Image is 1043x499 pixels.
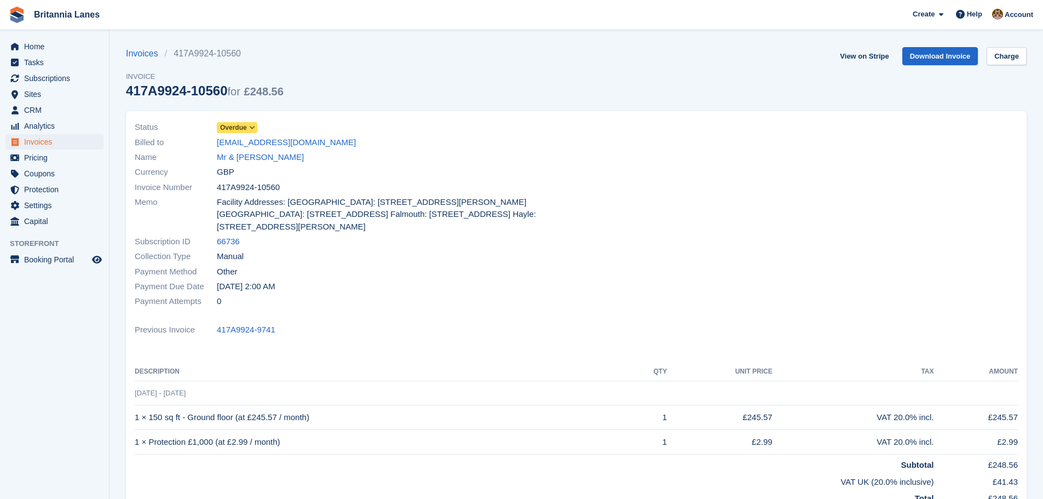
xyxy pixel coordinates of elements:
[30,5,104,24] a: Britannia Lanes
[217,295,221,308] span: 0
[934,405,1018,430] td: £245.57
[135,405,629,430] td: 1 × 150 sq ft - Ground floor (at £245.57 / month)
[217,151,304,164] a: Mr & [PERSON_NAME]
[24,39,90,54] span: Home
[24,150,90,165] span: Pricing
[5,134,103,150] a: menu
[217,280,275,293] time: 2025-08-06 01:00:00 UTC
[5,198,103,213] a: menu
[5,252,103,267] a: menu
[217,181,280,194] span: 417A9924-10560
[217,236,240,248] a: 66736
[901,460,934,469] strong: Subtotal
[126,71,284,82] span: Invoice
[934,455,1018,472] td: £248.56
[5,39,103,54] a: menu
[135,472,934,489] td: VAT UK (20.0% inclusive)
[217,121,257,134] a: Overdue
[992,9,1003,20] img: Admin
[220,123,247,133] span: Overdue
[5,150,103,165] a: menu
[135,430,629,455] td: 1 × Protection £1,000 (at £2.99 / month)
[135,324,217,336] span: Previous Invoice
[24,166,90,181] span: Coupons
[934,363,1018,381] th: Amount
[135,250,217,263] span: Collection Type
[24,55,90,70] span: Tasks
[217,266,238,278] span: Other
[5,55,103,70] a: menu
[934,472,1018,489] td: £41.43
[126,47,165,60] a: Invoices
[126,47,284,60] nav: breadcrumbs
[773,411,934,424] div: VAT 20.0% incl.
[5,182,103,197] a: menu
[135,389,186,397] span: [DATE] - [DATE]
[773,436,934,449] div: VAT 20.0% incl.
[667,363,772,381] th: Unit Price
[9,7,25,23] img: stora-icon-8386f47178a22dfd0bd8f6a31ec36ba5ce8667c1dd55bd0f319d3a0aa187defe.svg
[913,9,935,20] span: Create
[24,87,90,102] span: Sites
[135,295,217,308] span: Payment Attempts
[24,118,90,134] span: Analytics
[5,102,103,118] a: menu
[1005,9,1033,20] span: Account
[5,166,103,181] a: menu
[5,87,103,102] a: menu
[967,9,982,20] span: Help
[629,430,667,455] td: 1
[135,266,217,278] span: Payment Method
[217,250,244,263] span: Manual
[667,405,772,430] td: £245.57
[126,83,284,98] div: 417A9924-10560
[135,151,217,164] span: Name
[24,182,90,197] span: Protection
[629,405,667,430] td: 1
[773,363,934,381] th: Tax
[90,253,103,266] a: Preview store
[217,196,570,233] span: Facility Addresses: [GEOGRAPHIC_DATA]: [STREET_ADDRESS][PERSON_NAME] [GEOGRAPHIC_DATA]: [STREET_A...
[135,236,217,248] span: Subscription ID
[24,134,90,150] span: Invoices
[135,136,217,149] span: Billed to
[24,252,90,267] span: Booking Portal
[135,280,217,293] span: Payment Due Date
[135,121,217,134] span: Status
[217,324,275,336] a: 417A9924-9741
[5,118,103,134] a: menu
[135,181,217,194] span: Invoice Number
[244,85,284,97] span: £248.56
[934,430,1018,455] td: £2.99
[135,196,217,233] span: Memo
[667,430,772,455] td: £2.99
[24,198,90,213] span: Settings
[24,102,90,118] span: CRM
[135,166,217,179] span: Currency
[228,85,240,97] span: for
[135,363,629,381] th: Description
[24,71,90,86] span: Subscriptions
[24,214,90,229] span: Capital
[217,166,234,179] span: GBP
[902,47,978,65] a: Download Invoice
[835,47,893,65] a: View on Stripe
[629,363,667,381] th: QTY
[987,47,1027,65] a: Charge
[5,214,103,229] a: menu
[5,71,103,86] a: menu
[10,238,109,249] span: Storefront
[217,136,356,149] a: [EMAIL_ADDRESS][DOMAIN_NAME]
